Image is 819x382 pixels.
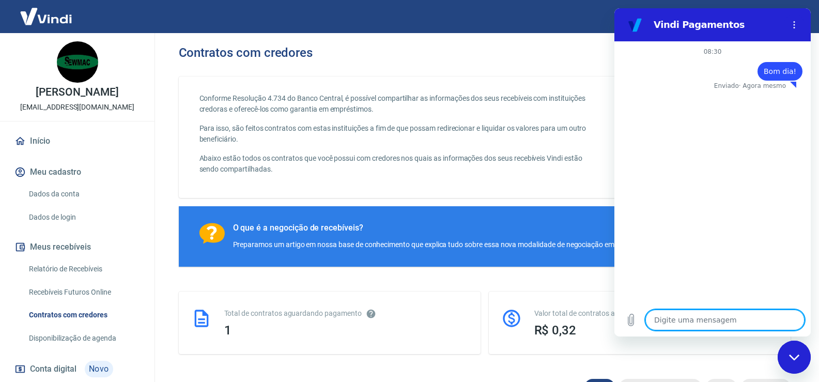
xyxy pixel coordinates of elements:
[614,8,811,337] iframe: Janela de mensagens
[30,362,76,376] span: Conta digital
[12,161,142,184] button: Meu cadastro
[12,130,142,152] a: Início
[366,309,376,319] svg: Esses contratos não se referem à Vindi, mas sim a outras instituições.
[199,93,599,115] p: Conforme Resolução 4.734 do Banco Central, é possível compartilhar as informações dos seus recebí...
[534,308,778,319] div: Valor total de contratos aguardando pagamento
[25,207,142,228] a: Dados de login
[199,223,225,244] img: Ícone com um ponto de interrogação.
[25,304,142,326] a: Contratos com credores
[25,258,142,280] a: Relatório de Recebíveis
[85,361,113,377] span: Novo
[25,328,142,349] a: Disponibilização de agenda
[778,341,811,374] iframe: Botão para abrir a janela de mensagens, conversa em andamento
[12,357,142,381] a: Conta digitalNovo
[233,223,660,233] div: O que é a negocição de recebíveis?
[20,102,134,113] p: [EMAIL_ADDRESS][DOMAIN_NAME]
[57,41,98,83] img: 795ab944-94a4-4426-82f0-61b6174760cc.jpeg
[199,153,599,175] p: Abaixo estão todos os contratos que você possui com credores nos quais as informações dos seus re...
[534,323,577,338] span: R$ 0,32
[224,308,468,319] div: Total de contratos aguardando pagamento
[25,184,142,205] a: Dados da conta
[769,7,807,26] button: Sair
[224,323,468,338] div: 1
[199,123,599,145] p: Para isso, são feitos contratos com estas instituições a fim de que possam redirecionar e liquida...
[12,1,80,32] img: Vindi
[25,282,142,303] a: Recebíveis Futuros Online
[233,239,660,250] div: Preparamos um artigo em nossa base de conhecimento que explica tudo sobre essa nova modalidade de...
[12,236,142,258] button: Meus recebíveis
[179,45,313,60] h3: Contratos com credores
[36,87,118,98] p: [PERSON_NAME]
